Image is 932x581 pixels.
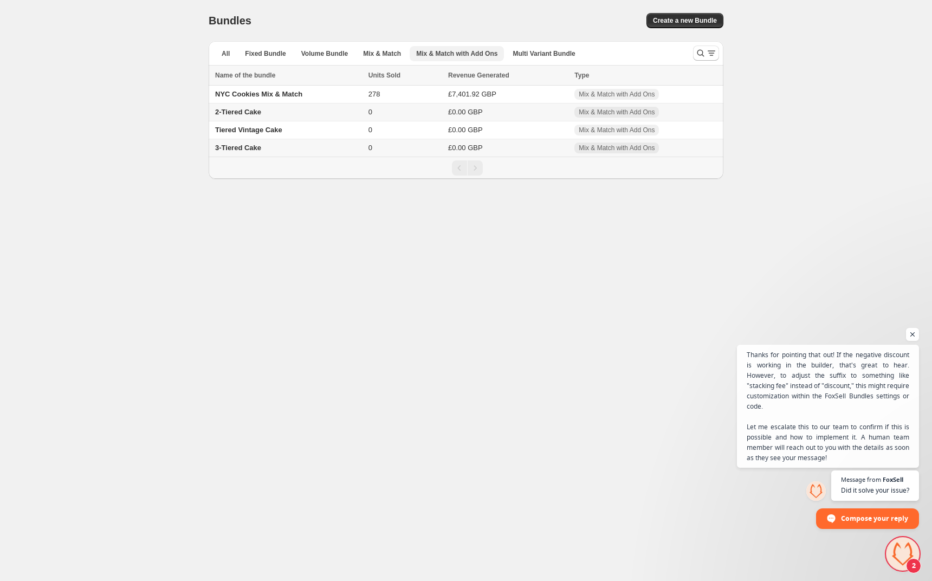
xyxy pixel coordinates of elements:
[215,126,282,134] span: Tiered Vintage Cake
[841,485,909,495] span: Did it solve your issue?
[841,509,908,528] span: Compose your reply
[579,126,655,134] span: Mix & Match with Add Ons
[215,108,261,116] span: 2-Tiered Cake
[886,538,919,570] div: Open chat
[368,90,380,98] span: 278
[368,70,411,81] button: Units Sold
[209,157,723,179] nav: Pagination
[448,144,483,152] span: £0.00 GBP
[579,144,655,152] span: Mix & Match with Add Ons
[883,476,903,482] span: FoxSell
[448,70,520,81] button: Revenue Generated
[653,16,717,25] span: Create a new Bundle
[906,558,921,573] span: 2
[368,144,372,152] span: 0
[579,108,655,117] span: Mix & Match with Add Ons
[448,90,496,98] span: £7,401.92 GBP
[747,350,909,463] span: Thanks for pointing that out! If the negative discount is working in the builder, that's great to...
[574,70,717,81] div: Type
[363,49,401,58] span: Mix & Match
[368,108,372,116] span: 0
[693,46,719,61] button: Search and filter results
[245,49,286,58] span: Fixed Bundle
[579,90,655,99] span: Mix & Match with Add Ons
[448,108,483,116] span: £0.00 GBP
[301,49,348,58] span: Volume Bundle
[215,90,302,98] span: NYC Cookies Mix & Match
[368,126,372,134] span: 0
[513,49,575,58] span: Multi Variant Bundle
[416,49,497,58] span: Mix & Match with Add Ons
[209,14,251,27] h1: Bundles
[222,49,230,58] span: All
[841,476,881,482] span: Message from
[448,126,483,134] span: £0.00 GBP
[646,13,723,28] button: Create a new Bundle
[368,70,400,81] span: Units Sold
[215,70,362,81] div: Name of the bundle
[448,70,509,81] span: Revenue Generated
[215,144,261,152] span: 3-Tiered Cake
